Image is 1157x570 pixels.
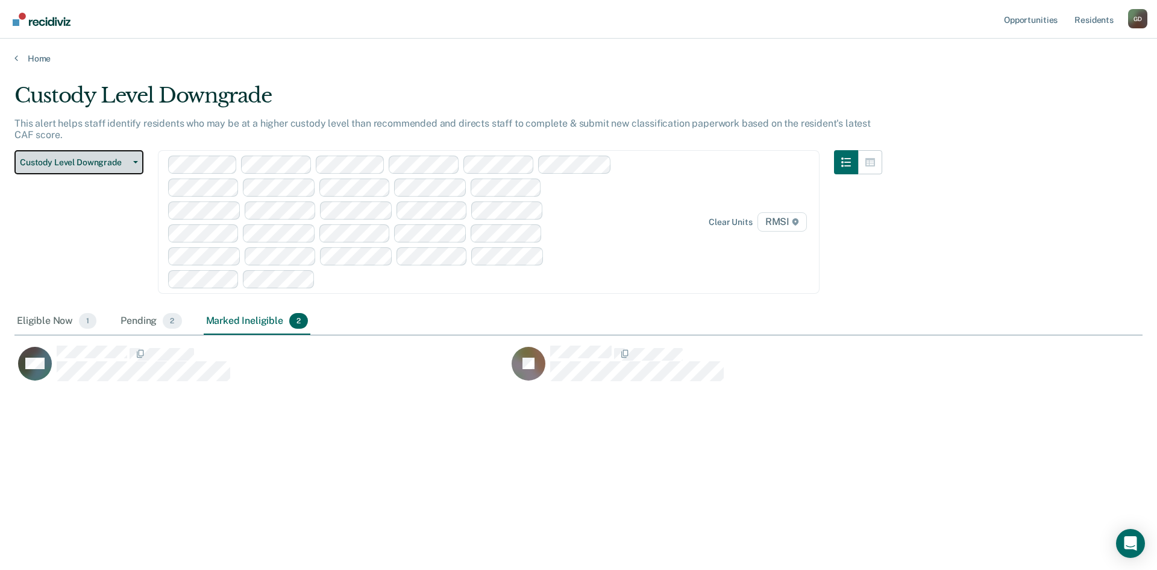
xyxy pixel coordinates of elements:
span: 2 [289,313,308,329]
button: Profile dropdown button [1128,9,1147,28]
button: Custody Level Downgrade [14,150,143,174]
div: Open Intercom Messenger [1116,529,1145,558]
div: CaseloadOpportunityCell-00604570 [508,345,1002,393]
a: Home [14,53,1143,64]
span: 2 [163,313,181,329]
div: Pending2 [118,308,184,335]
div: Clear units [709,217,753,227]
div: CaseloadOpportunityCell-00397115 [14,345,508,393]
div: G D [1128,9,1147,28]
span: 1 [79,313,96,329]
img: Recidiviz [13,13,71,26]
p: This alert helps staff identify residents who may be at a higher custody level than recommended a... [14,118,871,141]
div: Custody Level Downgrade [14,83,882,118]
span: Custody Level Downgrade [20,157,128,168]
div: Eligible Now1 [14,308,99,335]
div: Marked Ineligible2 [204,308,311,335]
span: RMSI [757,212,807,232]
